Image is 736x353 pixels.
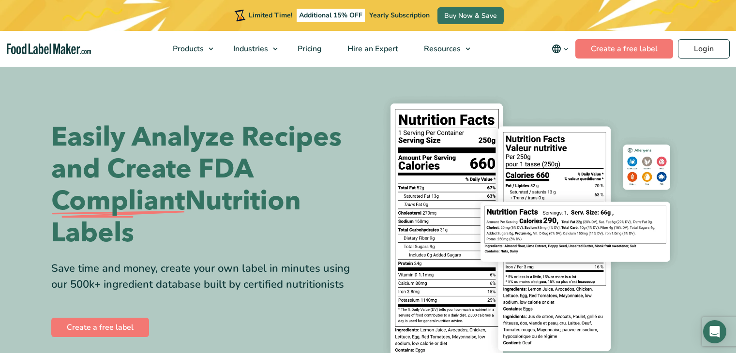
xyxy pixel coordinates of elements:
a: Create a free label [51,318,149,337]
a: Resources [411,31,475,67]
div: Save time and money, create your own label in minutes using our 500k+ ingredient database built b... [51,261,361,293]
a: Login [678,39,730,59]
h1: Easily Analyze Recipes and Create FDA Nutrition Labels [51,121,361,249]
span: Products [170,44,205,54]
span: Resources [421,44,462,54]
span: Limited Time! [249,11,292,20]
a: Buy Now & Save [437,7,504,24]
a: Hire an Expert [335,31,409,67]
span: Hire an Expert [345,44,399,54]
span: Yearly Subscription [369,11,430,20]
span: Additional 15% OFF [297,9,365,22]
span: Compliant [51,185,185,217]
a: Products [160,31,218,67]
span: Pricing [295,44,323,54]
a: Industries [221,31,283,67]
a: Create a free label [575,39,673,59]
a: Pricing [285,31,332,67]
div: Open Intercom Messenger [703,320,726,343]
span: Industries [230,44,269,54]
